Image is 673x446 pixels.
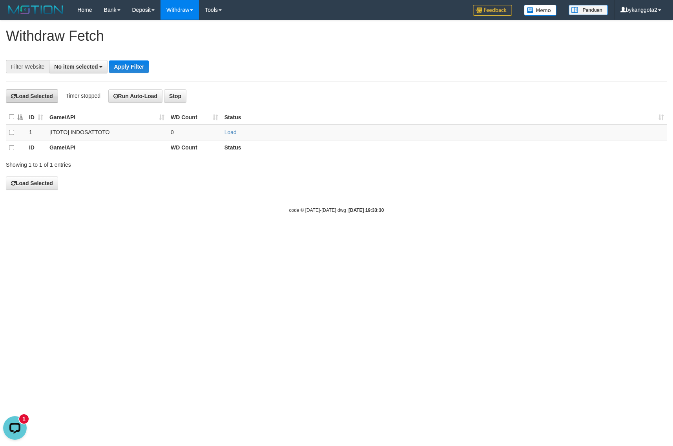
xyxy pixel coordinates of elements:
div: new message indicator [19,1,29,11]
th: Game/API: activate to sort column ascending [46,109,168,125]
a: Load [224,129,237,135]
td: 1 [26,125,46,140]
span: 0 [171,129,174,135]
th: Status [221,140,667,155]
img: panduan.png [569,5,608,15]
th: ID: activate to sort column ascending [26,109,46,125]
h1: Withdraw Fetch [6,28,667,44]
button: No item selected [49,60,108,73]
button: Load Selected [6,89,58,103]
strong: [DATE] 19:33:30 [348,208,384,213]
div: Showing 1 to 1 of 1 entries [6,158,275,169]
img: Feedback.jpg [473,5,512,16]
span: Timer stopped [66,93,100,99]
th: ID [26,140,46,155]
img: Button%20Memo.svg [524,5,557,16]
th: Status: activate to sort column ascending [221,109,667,125]
button: Load Selected [6,177,58,190]
th: WD Count: activate to sort column ascending [168,109,221,125]
button: Run Auto-Load [108,89,163,103]
small: code © [DATE]-[DATE] dwg | [289,208,384,213]
button: Open LiveChat chat widget [3,3,27,27]
span: No item selected [54,64,98,70]
img: MOTION_logo.png [6,4,66,16]
th: Game/API [46,140,168,155]
button: Stop [164,89,186,103]
th: WD Count [168,140,221,155]
button: Apply Filter [109,60,149,73]
td: [ITOTO] INDOSATTOTO [46,125,168,140]
div: Filter Website [6,60,49,73]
